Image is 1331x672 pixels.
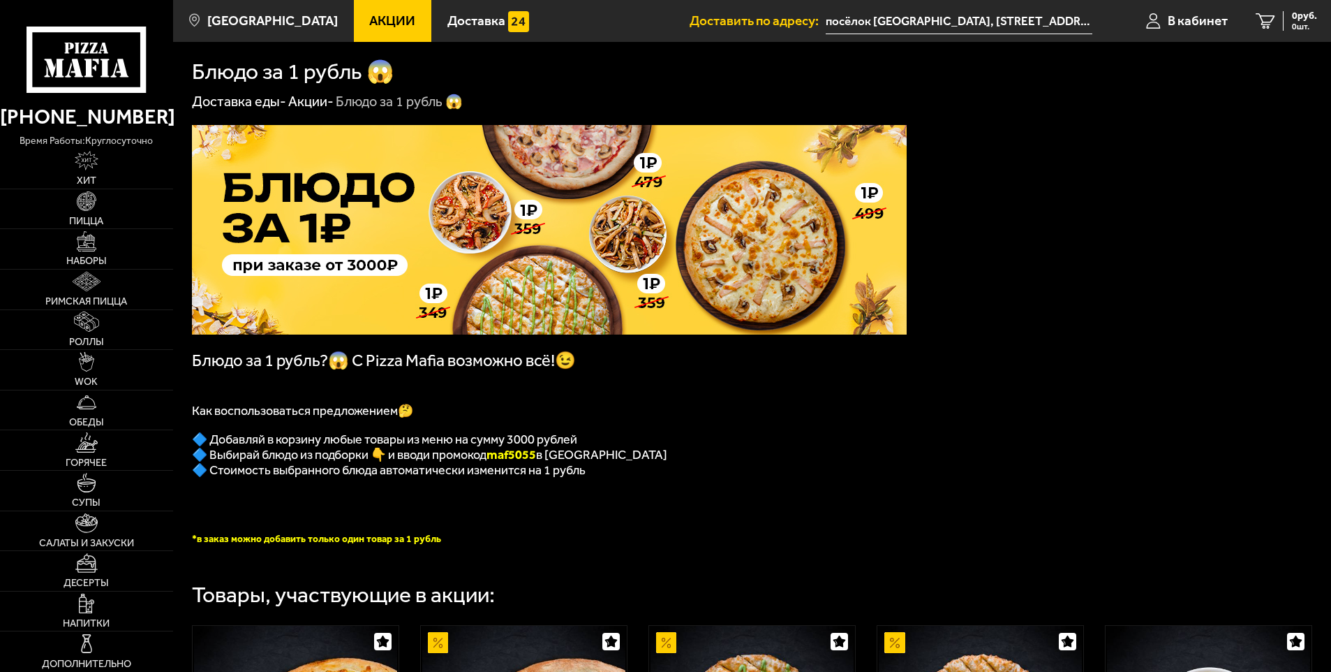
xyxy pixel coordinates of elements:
img: Акционный [884,632,905,653]
span: Римская пицца [45,297,127,307]
span: 🔷 Стоимость выбранного блюда автоматически изменится на 1 рубль [192,462,586,478]
img: 1024x1024 [192,125,907,335]
span: Горячее [66,458,107,468]
span: Салаты и закуски [39,539,134,548]
a: Доставка еды- [192,93,286,110]
span: Напитки [63,619,110,629]
img: 15daf4d41897b9f0e9f617042186c801.svg [508,11,529,32]
span: Супы [72,498,101,508]
img: Акционный [656,632,677,653]
span: 0 шт. [1292,22,1317,31]
span: Блюдо за 1 рубль?😱 [192,351,352,370]
span: WOK [75,377,98,387]
span: 🔷 Добавляй в корзину любые товары из меню на сумму 3000 рублей [192,432,577,447]
span: Пицца [69,217,103,226]
div: Блюдо за 1 рубль 😱 [336,93,463,111]
span: Доставка [447,14,505,27]
h1: Блюдо за 1 рубль 😱 [192,61,394,83]
span: В кабинет [1168,14,1228,27]
a: Акции- [288,93,334,110]
img: Акционный [428,632,449,653]
div: Товары, участвующие в акции: [192,584,495,606]
span: Обеды [69,418,104,428]
span: Десерты [64,578,109,588]
span: [GEOGRAPHIC_DATA] [207,14,338,27]
span: Доставить по адресу: [690,14,826,27]
span: С Pizza Mafia возможно всё!😉 [352,351,576,370]
span: 0 руб. [1292,11,1317,21]
span: Дополнительно [42,659,131,669]
span: Акции [369,14,415,27]
span: 🔷 Выбирай блюдо из подборки 👇 и вводи промокод в [GEOGRAPHIC_DATA] [192,447,667,462]
span: посёлок Парголово, улица Первого Мая, 107к6 [826,8,1092,34]
input: Ваш адрес доставки [826,8,1092,34]
b: *в заказ можно добавить только один товар за 1 рубль [192,533,441,545]
span: Хит [77,176,96,186]
span: Наборы [66,256,107,266]
b: maf5055 [486,447,536,462]
span: Как воспользоваться предложением🤔 [192,403,413,418]
span: Роллы [69,337,104,347]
